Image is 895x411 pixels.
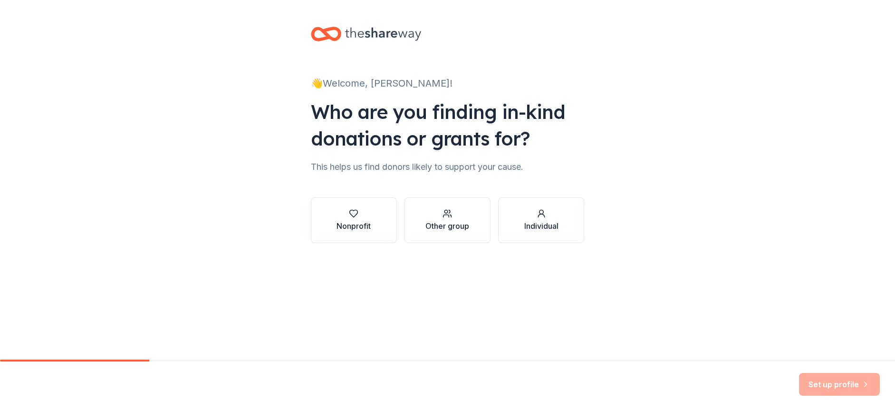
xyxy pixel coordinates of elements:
div: Other group [425,220,469,232]
button: Nonprofit [311,197,397,243]
button: Individual [498,197,584,243]
div: 👋 Welcome, [PERSON_NAME]! [311,76,585,91]
div: Nonprofit [337,220,371,232]
div: Individual [524,220,558,232]
div: This helps us find donors likely to support your cause. [311,159,585,175]
div: Who are you finding in-kind donations or grants for? [311,98,585,152]
button: Other group [404,197,491,243]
